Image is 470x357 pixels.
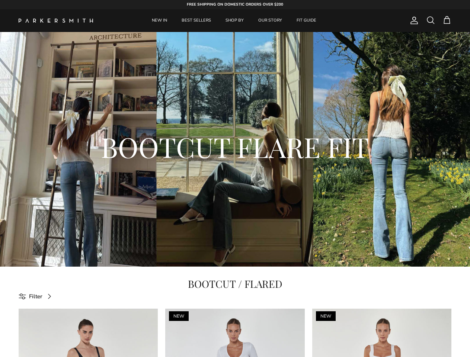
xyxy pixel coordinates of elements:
[145,9,174,32] a: NEW IN
[19,288,57,305] a: Filter
[187,2,283,7] strong: FREE SHIPPING ON DOMESTIC ORDERS OVER $200
[175,9,218,32] a: BEST SELLERS
[19,278,451,290] h1: BOOTCUT / FLARED
[41,129,429,165] h2: BOOTCUT FLARE FIT
[407,16,419,25] a: Account
[252,9,289,32] a: OUR STORY
[19,19,93,23] img: Parker Smith
[29,292,42,301] span: Filter
[111,9,358,32] div: Primary
[219,9,250,32] a: SHOP BY
[290,9,323,32] a: FIT GUIDE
